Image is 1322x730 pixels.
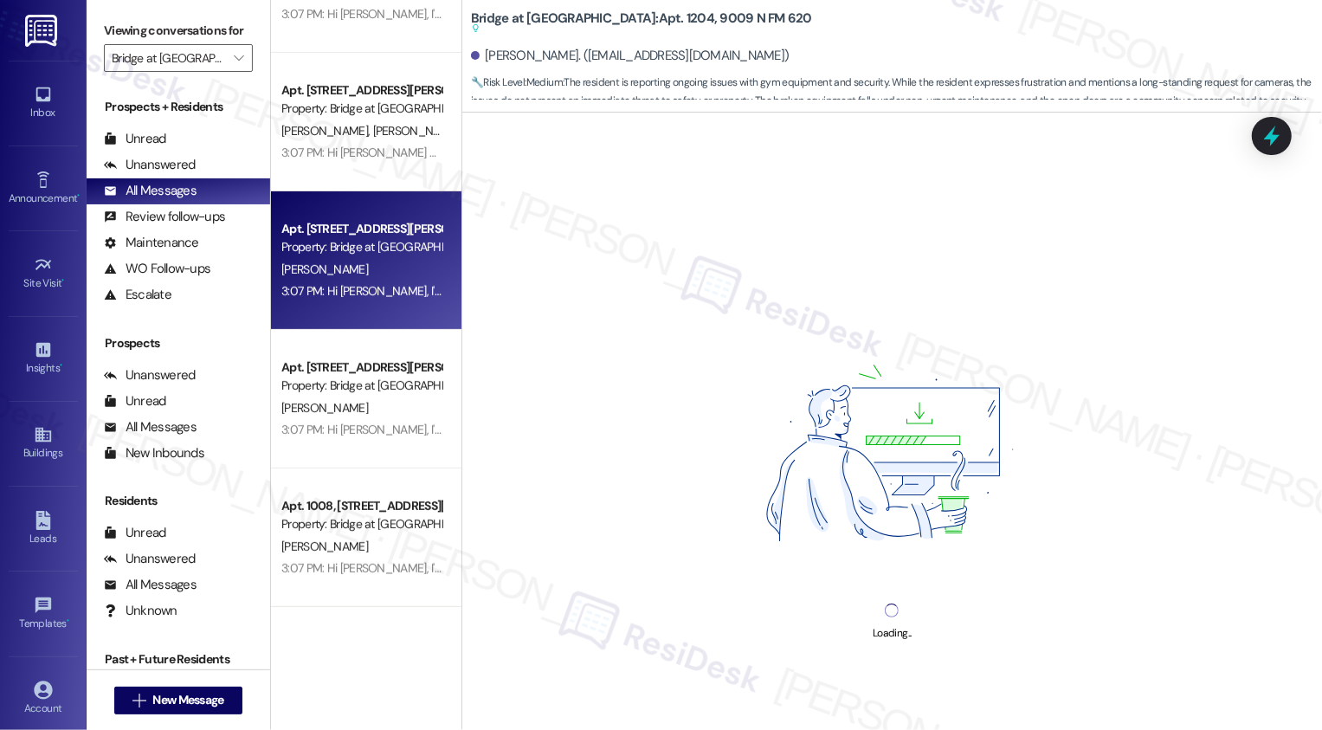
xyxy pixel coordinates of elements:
div: Property: Bridge at [GEOGRAPHIC_DATA] [281,100,442,118]
span: [PERSON_NAME] [281,262,368,277]
label: Viewing conversations for [104,17,253,44]
div: Unread [104,130,166,148]
a: Inbox [9,80,78,126]
div: Unread [104,392,166,410]
span: [PERSON_NAME] [372,123,459,139]
div: Apt. 1008, [STREET_ADDRESS][PERSON_NAME] [281,497,442,515]
span: : The resident is reporting ongoing issues with gym equipment and security. While the resident ex... [471,74,1322,129]
div: Unread [104,524,166,542]
div: Maintenance [104,234,199,252]
div: Unanswered [104,366,196,384]
div: Review follow-ups [104,208,225,226]
div: New Inbounds [104,444,204,462]
span: • [62,275,65,287]
div: All Messages [104,418,197,436]
div: Prospects [87,334,270,352]
strong: 🔧 Risk Level: Medium [471,75,563,89]
div: Apt. [STREET_ADDRESS][PERSON_NAME] [281,220,442,238]
div: Escalate [104,286,171,304]
span: [PERSON_NAME] [281,400,368,416]
div: Unanswered [104,550,196,568]
div: All Messages [104,182,197,200]
img: ResiDesk Logo [25,15,61,47]
span: New Message [152,691,223,709]
a: Site Visit • [9,250,78,297]
i:  [132,694,145,707]
div: Property: Bridge at [GEOGRAPHIC_DATA] [281,377,442,395]
span: [PERSON_NAME] [281,539,368,554]
span: • [60,359,62,371]
a: Templates • [9,591,78,637]
div: Unanswered [104,156,196,174]
span: • [77,190,80,202]
div: Past + Future Residents [87,650,270,669]
a: Buildings [9,420,78,467]
input: All communities [112,44,225,72]
div: Residents [87,492,270,510]
div: [PERSON_NAME]. ([EMAIL_ADDRESS][DOMAIN_NAME]) [471,47,790,65]
i:  [234,51,243,65]
div: Apt. [STREET_ADDRESS][PERSON_NAME] [281,81,442,100]
div: WO Follow-ups [104,260,210,278]
div: Property: Bridge at [GEOGRAPHIC_DATA] [281,238,442,256]
span: • [67,615,69,627]
b: Bridge at [GEOGRAPHIC_DATA]: Apt. 1204, 9009 N FM 620 [471,10,812,38]
button: New Message [114,687,242,714]
div: Prospects + Residents [87,98,270,116]
a: Leads [9,506,78,552]
span: [PERSON_NAME] [281,123,373,139]
div: Apt. [STREET_ADDRESS][PERSON_NAME] [281,359,442,377]
div: Unknown [104,602,177,620]
a: Insights • [9,335,78,382]
div: Loading... [873,624,912,643]
a: Account [9,675,78,722]
div: Property: Bridge at [GEOGRAPHIC_DATA] [281,515,442,533]
div: All Messages [104,576,197,594]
